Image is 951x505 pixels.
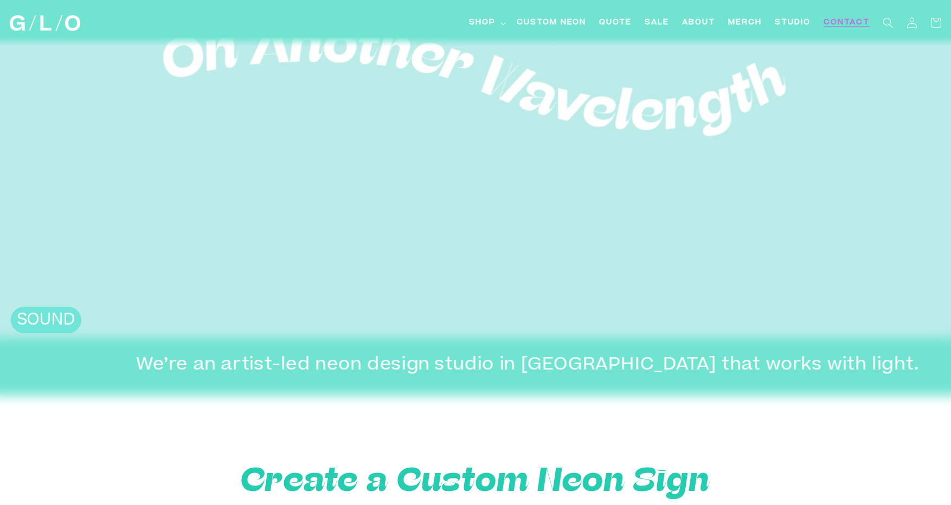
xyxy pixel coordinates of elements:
[638,11,676,35] a: SALE
[824,17,870,29] span: Contact
[469,17,496,29] span: Shop
[682,17,715,29] span: About
[593,11,638,35] a: Quote
[728,17,762,29] span: Merch
[817,11,876,35] a: Contact
[599,17,632,29] span: Quote
[775,17,811,29] span: Studio
[645,17,669,29] span: SALE
[676,11,722,35] a: About
[768,11,817,35] a: Studio
[897,453,951,505] iframe: Chat Widget
[16,312,76,331] h2: SOUND
[722,11,768,35] a: Merch
[876,11,900,35] summary: Search
[517,17,586,29] span: Custom Neon
[5,11,84,35] a: GLO Studio
[10,15,80,31] img: GLO Studio
[510,11,593,35] a: Custom Neon
[462,11,510,35] summary: Shop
